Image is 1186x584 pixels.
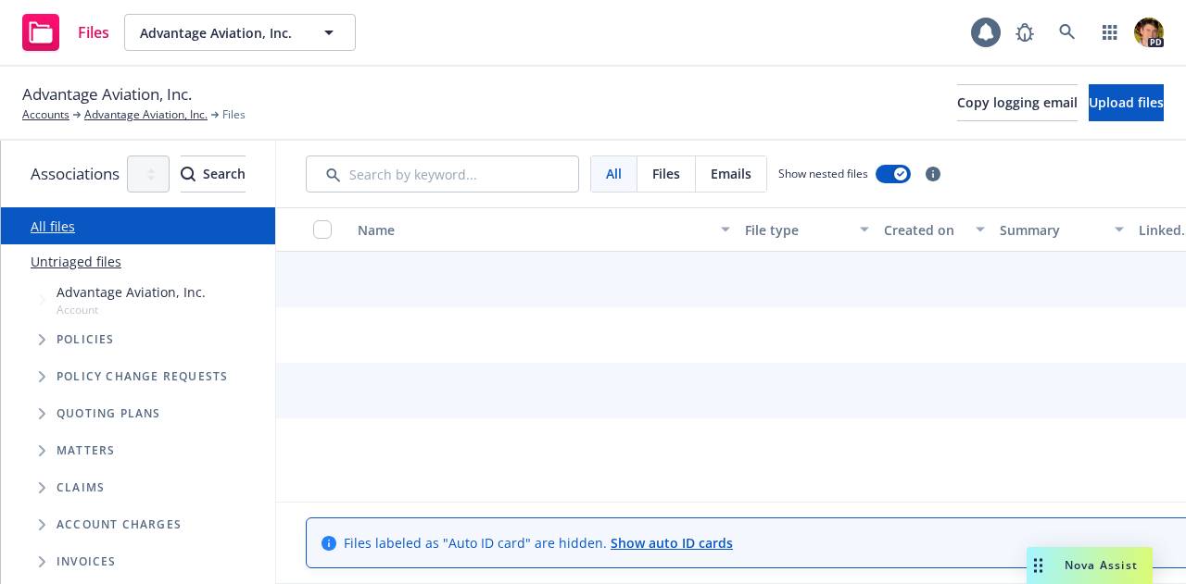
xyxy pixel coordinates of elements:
[745,220,849,240] div: File type
[181,156,246,192] div: Search
[22,106,69,123] a: Accounts
[222,106,246,123] span: Files
[15,6,117,58] a: Files
[306,155,579,193] input: Search by keyword...
[350,207,738,252] button: Name
[181,167,196,181] svg: Search
[57,482,105,493] span: Claims
[57,302,206,317] span: Account
[877,207,992,252] button: Created on
[57,408,161,419] span: Quoting plans
[1089,93,1164,111] span: Upload files
[57,519,182,530] span: Account charges
[22,82,192,106] span: Advantage Aviation, Inc.
[884,220,965,240] div: Created on
[57,556,117,567] span: Invoices
[181,155,246,193] button: SearchSearch
[31,217,75,235] a: All files
[84,106,208,123] a: Advantage Aviation, Inc.
[611,534,733,552] a: Show auto ID cards
[1027,547,1050,584] div: Drag to move
[78,25,109,40] span: Files
[31,252,121,271] a: Untriaged files
[652,164,680,183] span: Files
[992,207,1131,252] button: Summary
[57,445,115,456] span: Matters
[124,14,356,51] button: Advantage Aviation, Inc.
[57,282,206,302] span: Advantage Aviation, Inc.
[1134,18,1164,47] img: photo
[31,162,120,186] span: Associations
[778,166,868,181] span: Show nested files
[1,279,275,580] div: Tree Example
[1027,547,1153,584] button: Nova Assist
[1065,557,1138,573] span: Nova Assist
[1091,14,1129,51] a: Switch app
[1006,14,1043,51] a: Report a Bug
[606,164,622,183] span: All
[957,84,1078,121] button: Copy logging email
[1089,84,1164,121] button: Upload files
[738,207,877,252] button: File type
[1049,14,1086,51] a: Search
[140,23,300,43] span: Advantage Aviation, Inc.
[344,533,733,553] span: Files labeled as "Auto ID card" are hidden.
[711,164,751,183] span: Emails
[1000,220,1104,240] div: Summary
[957,93,1078,111] span: Copy logging email
[57,371,228,382] span: Policy change requests
[313,220,332,239] input: Select all
[57,334,115,345] span: Policies
[358,220,710,240] div: Name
